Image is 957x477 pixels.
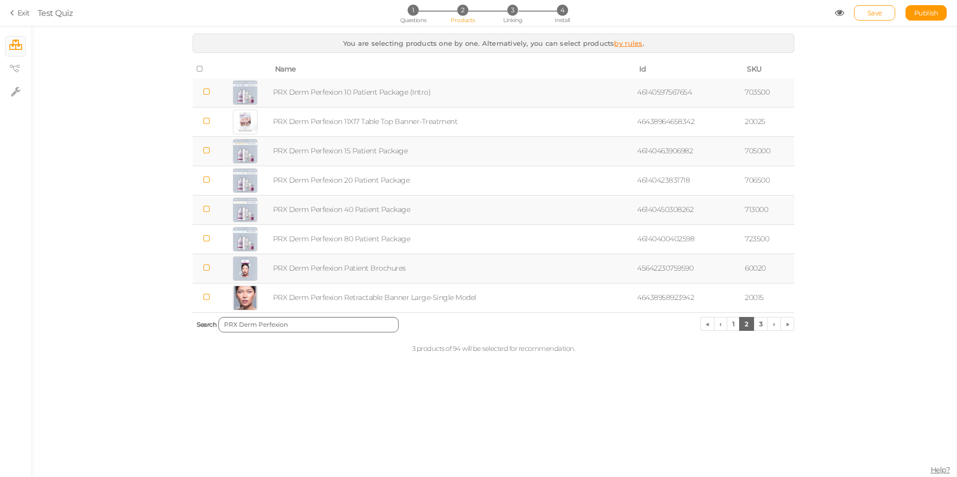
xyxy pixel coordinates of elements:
tr: PRX Derm Perfexion 40 Patient Package 46140450308262 713000 [193,195,794,224]
a: » [780,317,795,331]
span: . [643,39,644,47]
td: PRX Derm Perfexion 10 Patient Package (Intro) [271,78,636,108]
a: 2 [739,317,754,331]
td: 705000 [743,136,794,166]
a: › [767,317,781,331]
li: 4 Install [538,5,586,15]
a: « [700,317,715,331]
td: 60020 [743,254,794,283]
span: Questions [400,16,426,24]
div: Save [854,5,895,21]
tr: PRX Derm Perfexion Retractable Banner Large-Single Model 46438958923942 20015 [193,283,794,312]
span: 1 [407,5,418,15]
span: Save [867,9,882,17]
span: Install [555,16,570,24]
span: Id [639,64,646,74]
td: PRX Derm Perfexion Patient Brochures [271,254,636,283]
td: PRX Derm Perfexion 40 Patient Package [271,195,636,224]
span: Publish [914,9,938,17]
span: Help? [931,465,950,474]
td: PRX Derm Perfexion 80 Patient Package [271,224,636,254]
a: by rules [614,39,642,47]
td: PRX Derm Perfexion 20 Patient Package [271,166,636,195]
td: 46140400402598 [635,224,743,254]
span: Search [197,321,216,328]
span: 3 products of 94 will be selected for recommendation. [412,344,576,352]
li: 1 Questions [389,5,437,15]
span: Name [275,64,296,74]
tr: PRX Derm Perfexion Patient Brochures 45642230759590 60020 [193,254,794,283]
td: 46140450308262 [635,195,743,224]
span: You are selecting products one by one. Alternatively, you can select products [343,39,614,47]
td: 46438964658342 [635,107,743,136]
td: PRX Derm Perfexion Retractable Banner Large-Single Model [271,283,636,312]
span: 3 [507,5,518,15]
a: 3 [754,317,768,331]
tr: PRX Derm Perfexion 20 Patient Package 46140423831718 706500 [193,166,794,195]
td: 723500 [743,224,794,254]
a: ‹ [714,317,727,331]
a: Exit [10,8,30,18]
td: 20025 [743,107,794,136]
td: PRX Derm Perfexion 15 Patient Package [271,136,636,166]
a: 1 [727,317,740,331]
td: 46140597567654 [635,78,743,108]
td: 713000 [743,195,794,224]
td: PRX Derm Perfexion 11X17 Table Top Banner-Treatment [271,107,636,136]
td: 703500 [743,78,794,108]
li: 2 Products [439,5,487,15]
td: 45642230759590 [635,254,743,283]
tr: PRX Derm Perfexion 80 Patient Package 46140400402598 723500 [193,224,794,254]
tr: PRX Derm Perfexion 11X17 Table Top Banner-Treatment 46438964658342 20025 [193,107,794,136]
span: Linking [503,16,522,24]
td: 46140463906982 [635,136,743,166]
td: 46438958923942 [635,283,743,312]
span: Products [451,16,475,24]
div: Test Quiz [38,7,73,19]
th: SKU [743,61,794,78]
td: 706500 [743,166,794,195]
td: 46140423831718 [635,166,743,195]
tr: PRX Derm Perfexion 15 Patient Package 46140463906982 705000 [193,136,794,166]
span: 4 [557,5,568,15]
tr: PRX Derm Perfexion 10 Patient Package (Intro) 46140597567654 703500 [193,78,794,108]
span: 2 [457,5,468,15]
li: 3 Linking [489,5,537,15]
td: 20015 [743,283,794,312]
